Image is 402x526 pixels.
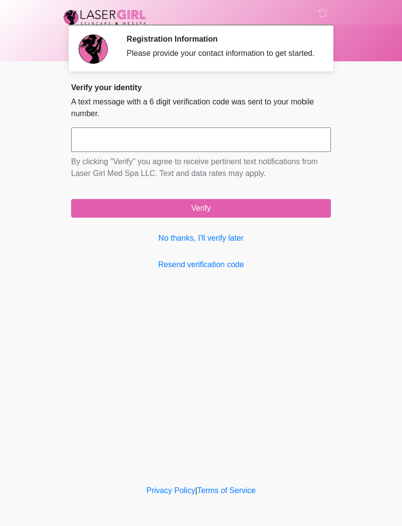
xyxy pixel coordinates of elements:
p: A text message with a 6 digit verification code was sent to your mobile number. [71,96,331,120]
a: Privacy Policy [147,486,196,495]
a: | [195,486,197,495]
h2: Verify your identity [71,83,331,92]
img: Agent Avatar [78,34,108,64]
div: Please provide your contact information to get started. [126,48,316,59]
p: By clicking "Verify" you agree to receive pertinent text notifications from Laser Girl Med Spa LL... [71,156,331,179]
a: Terms of Service [197,486,255,495]
h2: Registration Information [126,34,316,44]
button: Verify [71,199,331,218]
img: Laser Girl Med Spa LLC Logo [61,7,149,27]
a: Resend verification code [71,259,331,271]
a: No thanks, I'll verify later [71,232,331,244]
